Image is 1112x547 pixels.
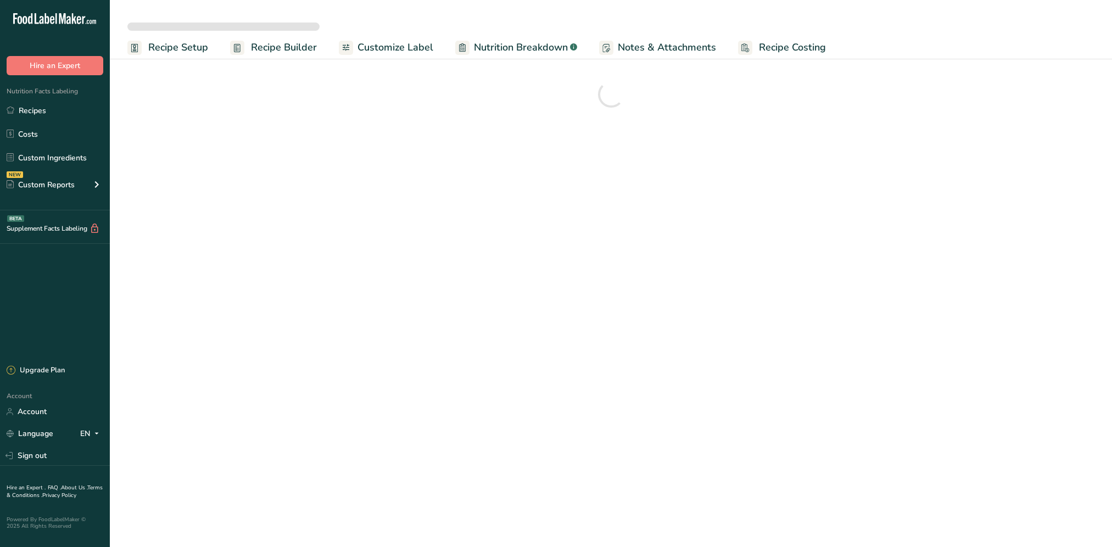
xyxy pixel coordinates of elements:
a: Privacy Policy [42,492,76,499]
a: Nutrition Breakdown [455,35,577,60]
a: Terms & Conditions . [7,484,103,499]
a: Customize Label [339,35,433,60]
div: Upgrade Plan [7,365,65,376]
div: NEW [7,171,23,178]
a: Notes & Attachments [599,35,716,60]
span: Customize Label [357,40,433,55]
a: Recipe Setup [127,35,208,60]
div: Powered By FoodLabelMaker © 2025 All Rights Reserved [7,516,103,529]
span: Notes & Attachments [618,40,716,55]
a: Recipe Costing [738,35,826,60]
a: About Us . [61,484,87,492]
span: Nutrition Breakdown [474,40,568,55]
div: EN [80,427,103,440]
a: Language [7,424,53,443]
span: Recipe Builder [251,40,317,55]
a: Hire an Expert . [7,484,46,492]
a: FAQ . [48,484,61,492]
span: Recipe Setup [148,40,208,55]
div: BETA [7,215,24,222]
a: Recipe Builder [230,35,317,60]
div: Custom Reports [7,179,75,191]
span: Recipe Costing [759,40,826,55]
button: Hire an Expert [7,56,103,75]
